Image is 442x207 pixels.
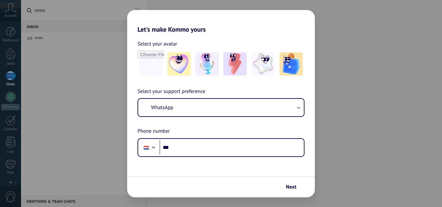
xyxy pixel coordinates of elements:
[138,127,170,136] span: Phone number
[251,52,275,76] img: -4.jpeg
[223,52,247,76] img: -3.jpeg
[286,185,296,189] span: Next
[138,40,177,48] span: Select your avatar
[138,88,205,96] span: Select your support preference
[140,141,152,154] div: Netherlands: + 31
[138,99,304,116] button: WhatsApp
[151,104,173,111] span: WhatsApp
[127,10,315,33] h2: Let's make Kommo yours
[195,52,219,76] img: -2.jpeg
[283,181,305,192] button: Next
[167,52,191,76] img: -1.jpeg
[280,52,303,76] img: -5.jpeg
